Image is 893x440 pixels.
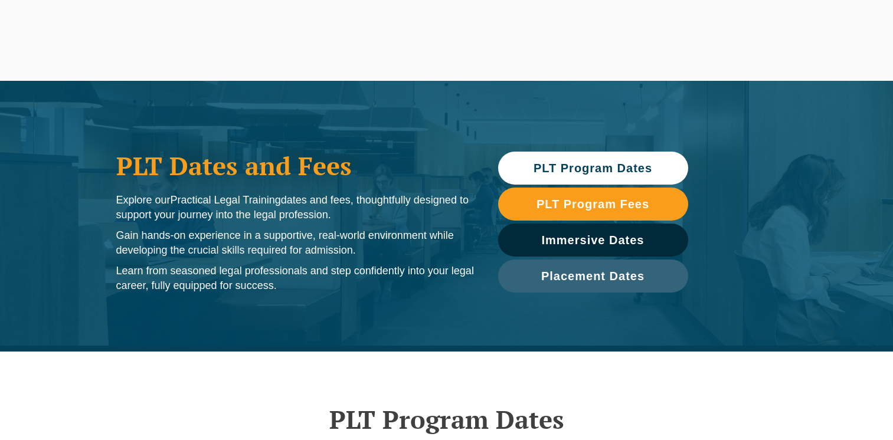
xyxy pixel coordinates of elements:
[498,260,688,293] a: Placement Dates
[116,151,475,180] h1: PLT Dates and Fees
[110,405,783,434] h2: PLT Program Dates
[116,264,475,293] p: Learn from seasoned legal professionals and step confidently into your legal career, fully equipp...
[498,152,688,185] a: PLT Program Dates
[116,193,475,222] p: Explore our dates and fees, thoughtfully designed to support your journey into the legal profession.
[116,228,475,258] p: Gain hands-on experience in a supportive, real-world environment while developing the crucial ski...
[171,194,281,206] span: Practical Legal Training
[498,188,688,221] a: PLT Program Fees
[534,162,652,174] span: PLT Program Dates
[537,198,649,210] span: PLT Program Fees
[541,270,645,282] span: Placement Dates
[498,224,688,257] a: Immersive Dates
[542,234,645,246] span: Immersive Dates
